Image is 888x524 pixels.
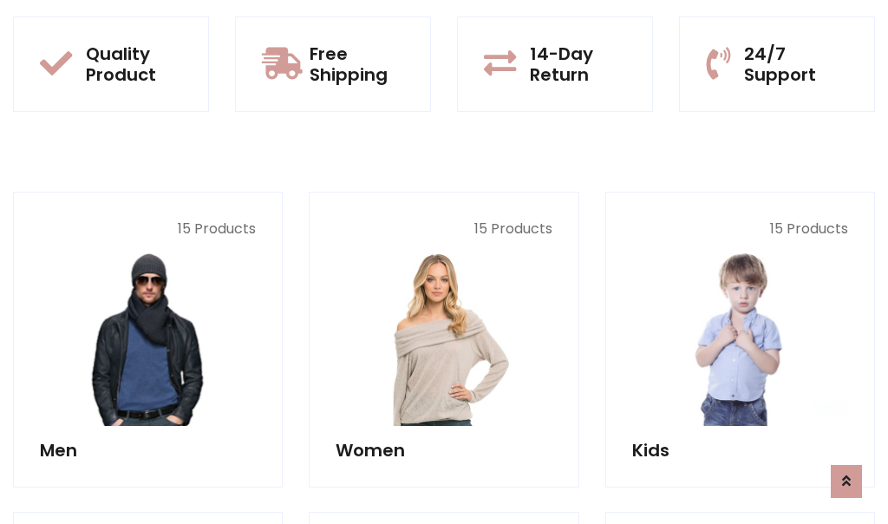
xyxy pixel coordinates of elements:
h5: 24/7 Support [744,43,848,85]
p: 15 Products [632,219,848,239]
h5: Men [40,440,256,461]
p: 15 Products [40,219,256,239]
h5: Quality Product [86,43,182,85]
h5: Free Shipping [310,43,404,85]
h5: 14-Day Return [530,43,626,85]
p: 15 Products [336,219,552,239]
h5: Women [336,440,552,461]
h5: Kids [632,440,848,461]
